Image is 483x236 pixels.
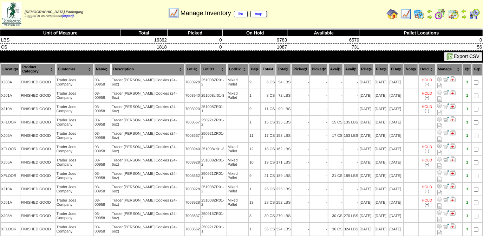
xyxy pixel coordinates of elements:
[413,8,425,20] img: calendarprod.gif
[400,8,411,20] img: line_graph.gif
[463,94,471,98] div: 1
[344,156,359,169] td: -
[1,76,20,89] td: XJ08A
[328,116,343,129] td: 15 CS
[227,89,248,102] td: Mixed Pallet
[374,129,389,142] td: [DATE]
[344,63,359,75] th: Avail2
[310,89,328,102] td: -
[292,63,309,75] th: Picked1
[56,156,94,169] td: Trader Joes Company
[437,170,442,176] img: Adjust
[249,156,260,169] td: 10
[438,190,442,195] i: Note
[450,183,456,189] img: Manage Hold
[443,116,449,122] img: Move
[20,156,55,169] td: FINISHED GOOD
[374,170,389,182] td: [DATE]
[389,89,403,102] td: [DATE]
[344,129,359,142] td: 153 LBS
[344,103,359,115] td: -
[438,177,442,182] i: Note
[425,162,429,167] div: (+)
[344,170,359,182] td: 189 LBS
[249,129,260,142] td: 11
[444,52,482,61] button: Export CSV
[111,196,184,209] td: Trader [PERSON_NAME] Cookies (24-6oz)
[261,76,275,89] td: 6 CS
[249,183,260,196] td: 1
[227,183,248,196] td: Mixed Pallet
[223,30,288,37] th: On Hold
[450,76,456,82] img: Manage Hold
[1,63,20,75] th: Location
[94,76,111,89] td: 03-00958
[201,183,227,196] td: 251008ZR01-2
[120,44,168,51] td: 1818
[261,116,275,129] td: 15 CS
[111,183,184,196] td: Trader [PERSON_NAME] Cookies (24-6oz)
[94,170,111,182] td: 03-00958
[450,157,456,162] img: Manage Hold
[261,156,275,169] td: 19 CS
[389,103,403,115] td: [DATE]
[276,103,291,115] td: 99 LBS
[425,109,429,113] div: (+)
[389,63,403,75] th: EDate
[1,143,20,155] td: XFLOOR
[2,2,21,26] img: zoroco-logo-small.webp
[223,37,288,44] td: 9783
[0,44,120,51] td: CS
[359,129,374,142] td: [DATE]
[111,156,184,169] td: Trader [PERSON_NAME] Cookies (24-6oz)
[185,143,201,155] td: 7003940
[1,183,20,196] td: XJ10A
[292,156,309,169] td: -
[94,156,111,169] td: 03-00958
[62,14,74,18] a: (logout)
[438,163,442,168] i: Note
[276,63,291,75] th: Total2
[422,78,432,82] div: HOLD
[276,76,291,89] td: 54 LBS
[261,129,275,142] td: 17 CS
[288,44,360,51] td: 731
[450,210,456,216] img: Manage Hold
[276,170,291,182] td: 189 LBS
[422,91,432,96] div: HOLD
[292,89,309,102] td: -
[387,8,398,20] img: home.gif
[450,130,456,135] img: Manage Hold
[201,170,227,182] td: 250921ZR01-1
[310,63,328,75] th: Picked2
[463,63,471,75] th: Plt
[249,170,260,182] td: 9
[25,10,83,18] span: Logged in as Aespinosa
[201,76,227,89] td: 251008ZR01-2
[389,116,403,129] td: [DATE]
[261,196,275,209] td: 28 CS
[374,103,389,115] td: [DATE]
[374,116,389,129] td: [DATE]
[389,143,403,155] td: [DATE]
[111,170,184,182] td: Trader [PERSON_NAME] Cookies (24-6oz)
[422,105,432,109] div: HOLD
[1,116,20,129] td: XFLOOR
[276,143,291,155] td: 162 LBS
[292,170,309,182] td: -
[56,116,94,129] td: Trader Joes Company
[427,8,432,14] img: arrowleft.gif
[20,116,55,129] td: FINISHED GOOD
[181,9,267,17] span: Manage Inventory
[94,129,111,142] td: 03-00958
[443,143,449,149] img: Move
[56,183,94,196] td: Trader Joes Company
[227,76,248,89] td: Mixed Pallet
[94,89,111,102] td: 03-00958
[419,63,436,75] th: Hold
[463,187,471,191] div: 1
[120,37,168,44] td: 16362
[310,183,328,196] td: -
[201,103,227,115] td: 251008ZR01-1
[94,143,111,155] td: 03-00958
